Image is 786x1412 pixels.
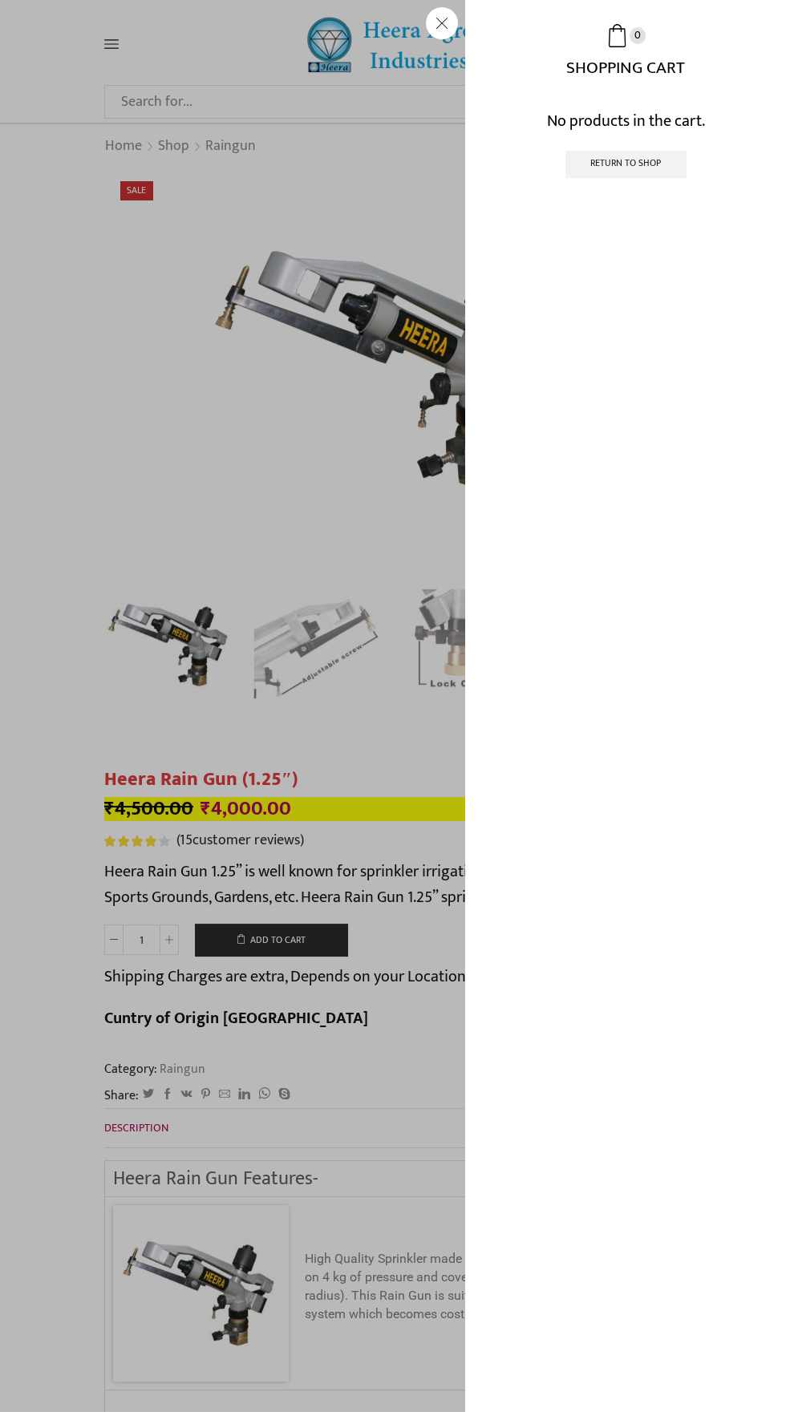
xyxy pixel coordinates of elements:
[492,108,760,134] p: No products in the cart.
[489,24,762,76] a: 0 Shopping Cart
[565,151,686,177] a: Return To Shop
[566,47,685,77] span: Shopping Cart
[590,156,661,171] span: Return To Shop
[630,27,646,43] span: 0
